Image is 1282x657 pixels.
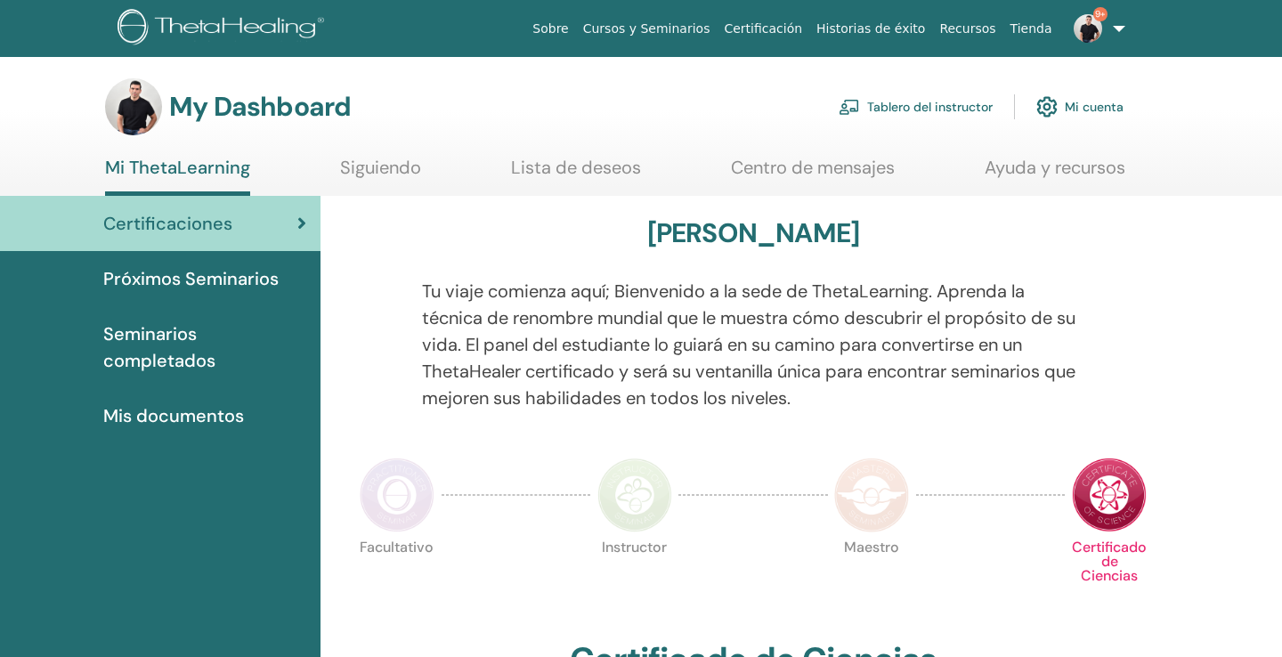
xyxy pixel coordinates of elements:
[717,12,809,45] a: Certificación
[103,320,306,374] span: Seminarios completados
[105,78,162,135] img: default.jpg
[103,265,279,292] span: Próximos Seminarios
[834,458,909,532] img: Master
[932,12,1002,45] a: Recursos
[834,540,909,615] p: Maestro
[169,91,351,123] h3: My Dashboard
[525,12,575,45] a: Sobre
[576,12,718,45] a: Cursos y Seminarios
[1003,12,1059,45] a: Tienda
[1036,92,1058,122] img: cog.svg
[360,458,434,532] img: Practitioner
[647,217,860,249] h3: [PERSON_NAME]
[1074,14,1102,43] img: default.jpg
[731,157,895,191] a: Centro de mensajes
[839,99,860,115] img: chalkboard-teacher.svg
[597,540,672,615] p: Instructor
[1072,458,1147,532] img: Certificate of Science
[1093,7,1108,21] span: 9+
[103,402,244,429] span: Mis documentos
[103,210,232,237] span: Certificaciones
[340,157,421,191] a: Siguiendo
[597,458,672,532] img: Instructor
[118,9,330,49] img: logo.png
[422,278,1085,411] p: Tu viaje comienza aquí; Bienvenido a la sede de ThetaLearning. Aprenda la técnica de renombre mun...
[839,87,993,126] a: Tablero del instructor
[985,157,1125,191] a: Ayuda y recursos
[1036,87,1124,126] a: Mi cuenta
[809,12,932,45] a: Historias de éxito
[360,540,434,615] p: Facultativo
[1072,540,1147,615] p: Certificado de Ciencias
[511,157,641,191] a: Lista de deseos
[105,157,250,196] a: Mi ThetaLearning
